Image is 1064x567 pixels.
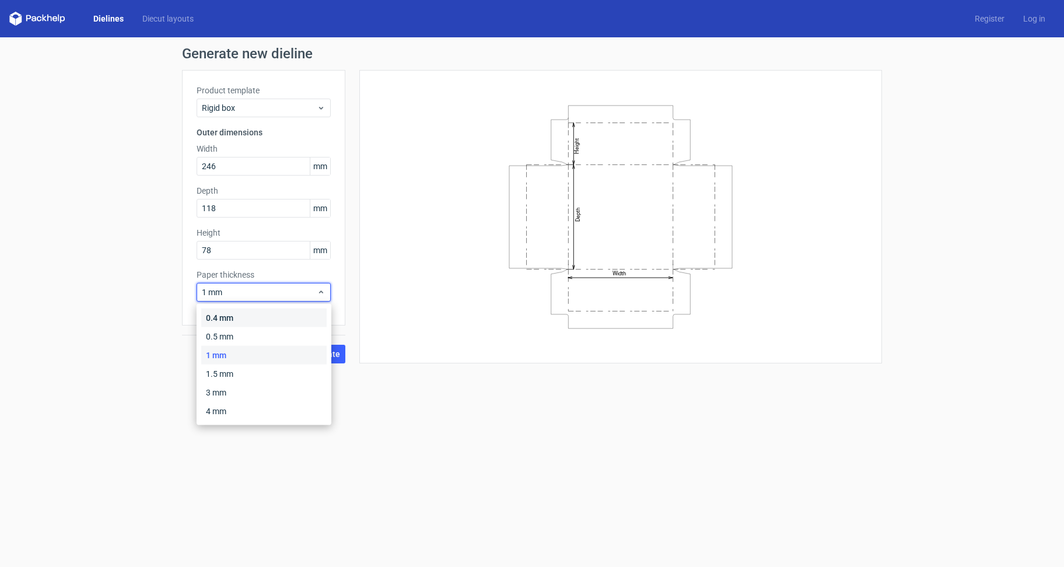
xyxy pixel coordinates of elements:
div: 0.4 mm [201,309,327,327]
text: Height [573,138,580,153]
h1: Generate new dieline [182,47,882,61]
a: Register [965,13,1014,24]
text: Width [612,270,626,276]
label: Paper thickness [197,269,331,281]
text: Depth [575,207,581,221]
a: Dielines [84,13,133,24]
div: 3 mm [201,383,327,402]
span: 1 mm [202,286,317,298]
div: 0.5 mm [201,327,327,346]
span: mm [310,157,330,175]
div: 1.5 mm [201,365,327,383]
div: 1 mm [201,346,327,365]
span: Rigid box [202,102,317,114]
a: Log in [1014,13,1055,24]
h3: Outer dimensions [197,127,331,138]
label: Product template [197,85,331,96]
span: mm [310,242,330,259]
div: 4 mm [201,402,327,421]
a: Diecut layouts [133,13,203,24]
label: Width [197,143,331,155]
label: Depth [197,185,331,197]
span: mm [310,199,330,217]
label: Height [197,227,331,239]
